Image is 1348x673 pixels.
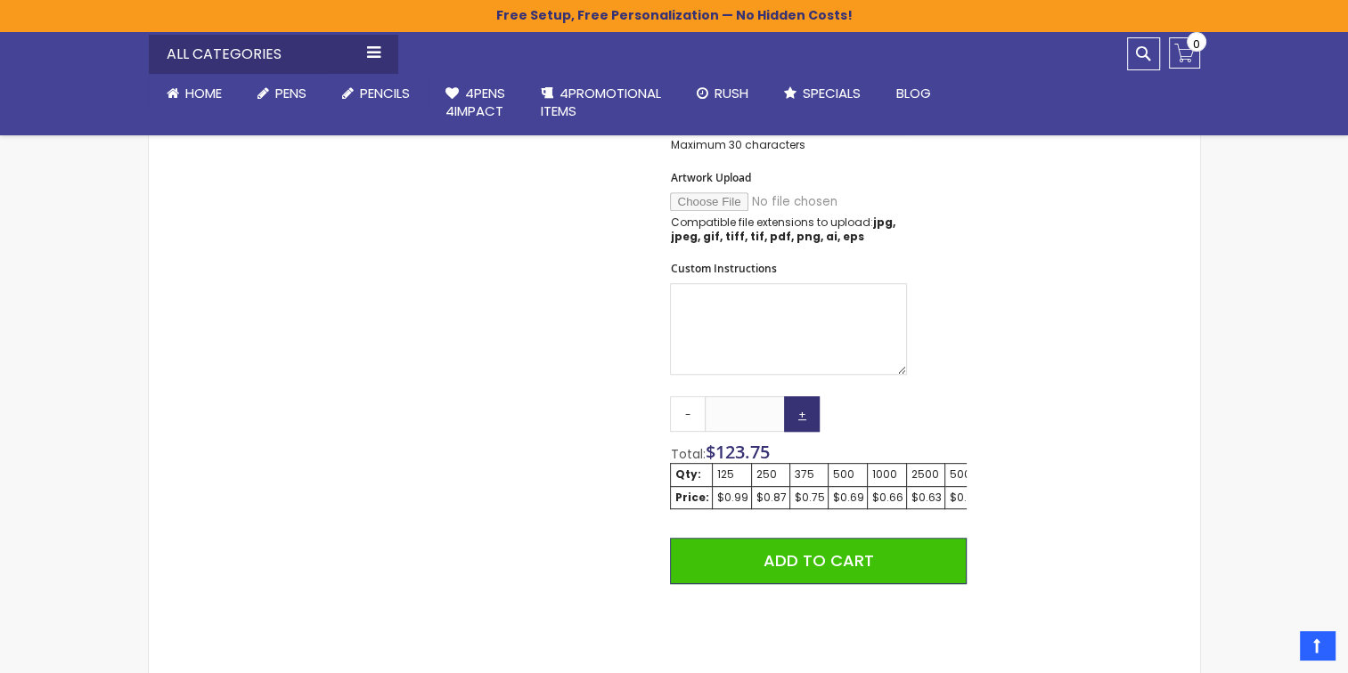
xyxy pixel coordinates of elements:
p: Compatible file extensions to upload: [670,215,907,244]
div: 375 [794,467,824,482]
a: Home [149,74,240,113]
span: Blog [896,84,931,102]
div: 250 [756,467,786,482]
div: 125 [716,467,748,482]
iframe: Google Customer Reviews [1201,625,1348,673]
a: Specials [766,74,878,113]
a: 4Pens4impact [428,74,523,132]
strong: jpg, jpeg, gif, tiff, tif, pdf, png, ai, eps [670,215,895,244]
div: $0.87 [756,491,786,505]
span: Rush [715,84,748,102]
a: Pens [240,74,324,113]
a: 0 [1169,37,1200,69]
p: Maximum 30 characters [670,138,907,152]
span: Total: [670,445,705,463]
span: 123.75 [715,440,769,464]
span: Add to Cart [764,549,874,572]
a: Rush [679,74,766,113]
span: 4Pens 4impact [445,84,505,120]
a: Pencils [324,74,428,113]
div: All Categories [149,35,398,74]
span: Pencils [360,84,410,102]
button: Add to Cart [670,538,966,584]
div: 2500 [911,467,941,482]
a: 4PROMOTIONALITEMS [523,74,679,132]
strong: Price: [674,490,708,505]
div: $0.63 [911,491,941,505]
div: $0.69 [832,491,863,505]
span: 0 [1193,36,1200,53]
span: Specials [803,84,861,102]
div: $0.75 [794,491,824,505]
span: Artwork Upload [670,170,750,185]
a: + [784,396,820,432]
div: $0.99 [716,491,748,505]
div: 500 [832,467,863,482]
span: Custom Instructions [670,261,776,276]
span: Home [185,84,222,102]
a: - [670,396,706,432]
span: $ [705,440,769,464]
a: Blog [878,74,949,113]
span: Pens [275,84,306,102]
strong: Qty: [674,466,700,482]
div: $0.66 [871,491,903,505]
div: $0.59 [949,491,980,505]
div: 1000 [871,467,903,482]
span: 4PROMOTIONAL ITEMS [541,84,661,120]
div: 5000 [949,467,980,482]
